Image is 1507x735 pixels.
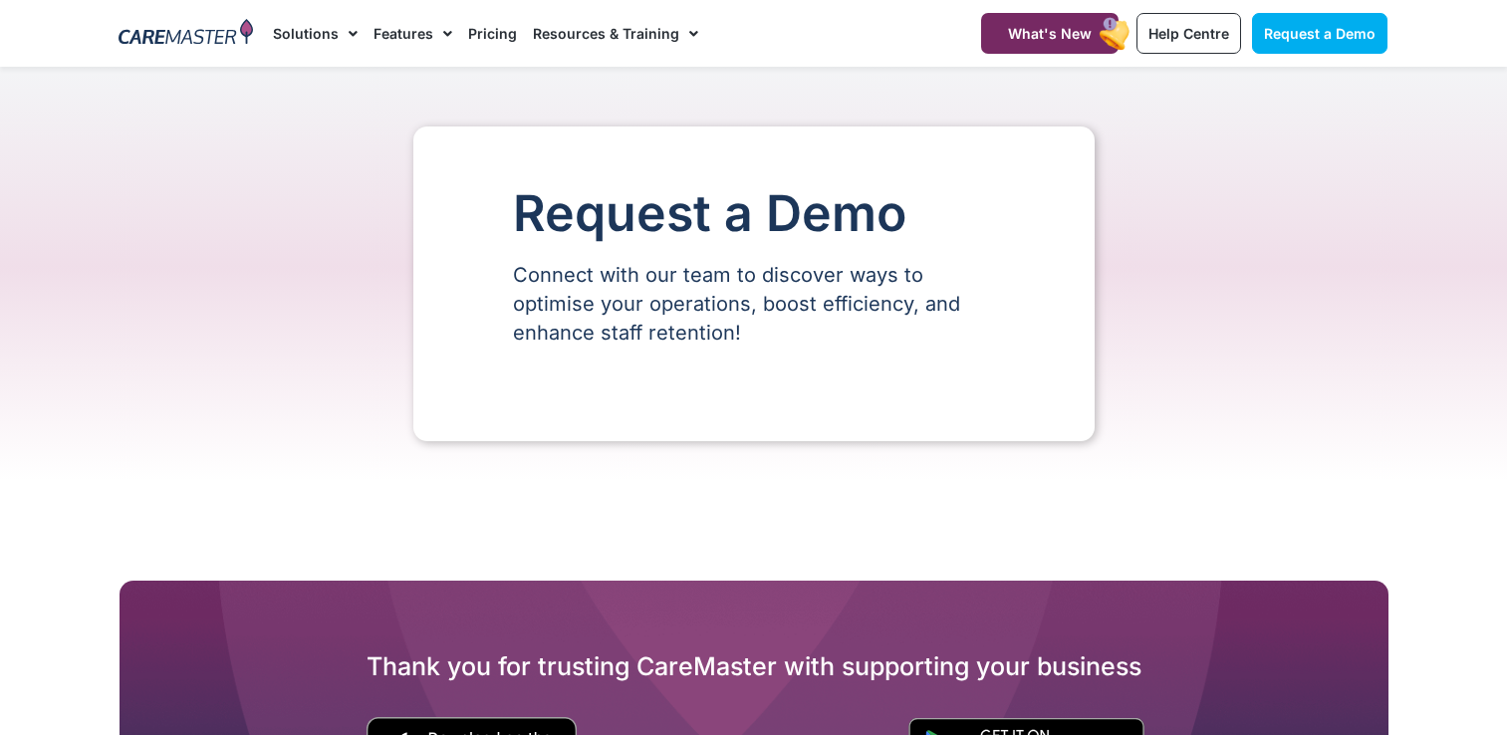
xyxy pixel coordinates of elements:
span: Request a Demo [1264,25,1376,42]
a: Request a Demo [1252,13,1387,54]
p: Connect with our team to discover ways to optimise your operations, boost efficiency, and enhance... [513,261,995,348]
img: CareMaster Logo [119,19,253,49]
a: What's New [981,13,1119,54]
h1: Request a Demo [513,186,995,241]
span: What's New [1008,25,1092,42]
h2: Thank you for trusting CareMaster with supporting your business [120,650,1388,682]
a: Help Centre [1136,13,1241,54]
span: Help Centre [1148,25,1229,42]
